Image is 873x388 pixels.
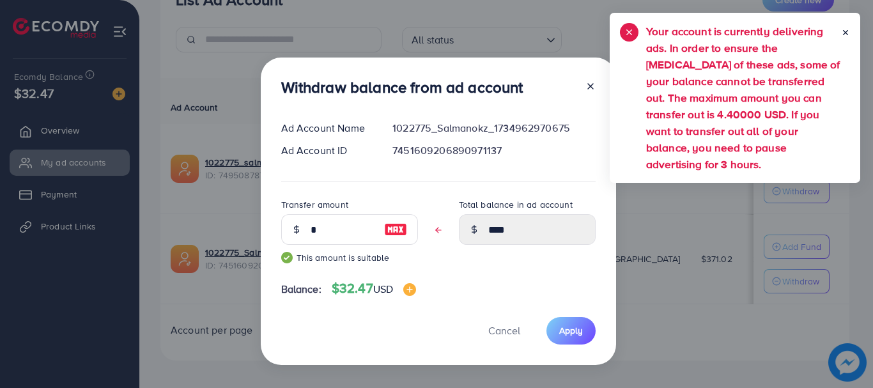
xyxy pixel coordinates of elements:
h3: Withdraw balance from ad account [281,78,523,97]
h4: $32.47 [332,281,416,297]
img: image [403,283,416,296]
div: Ad Account Name [271,121,383,136]
div: 1022775_Salmanokz_1734962970675 [382,121,605,136]
label: Transfer amount [281,198,348,211]
h5: Your account is currently delivering ads. In order to ensure the [MEDICAL_DATA] of these ads, som... [646,23,841,173]
button: Cancel [472,317,536,345]
button: Apply [546,317,596,345]
span: Balance: [281,282,321,297]
img: guide [281,252,293,263]
div: 7451609206890971137 [382,143,605,158]
div: Ad Account ID [271,143,383,158]
img: image [384,222,407,237]
label: Total balance in ad account [459,198,573,211]
span: Cancel [488,323,520,338]
span: Apply [559,324,583,337]
span: USD [373,282,393,296]
small: This amount is suitable [281,251,418,264]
